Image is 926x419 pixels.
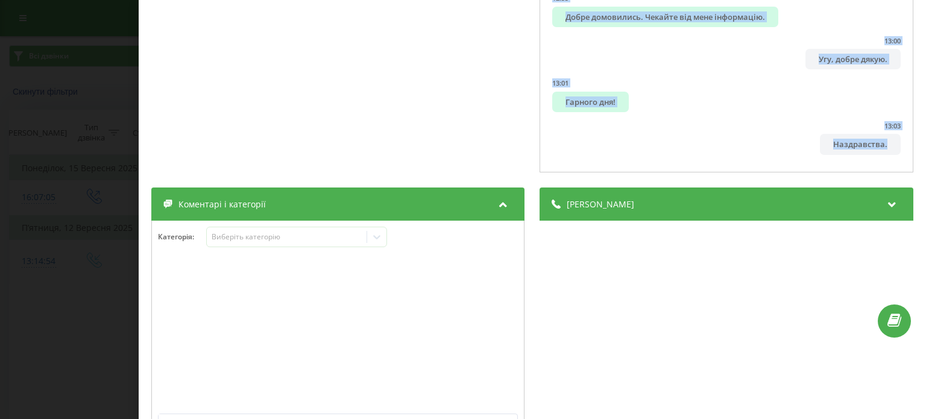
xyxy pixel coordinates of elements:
div: Добре домовились. Чекайте від мене інформацію. [553,7,779,27]
div: 13:01 [553,78,569,87]
h4: Категорія : [158,233,206,241]
div: Гарного дня! [553,92,629,112]
div: Наздравства. [820,134,901,154]
div: 13:03 [884,121,901,130]
span: [PERSON_NAME] [567,198,635,210]
div: Виберіть категорію [212,232,362,242]
div: Угу, добре дякую. [805,49,901,69]
div: 13:00 [884,36,901,45]
span: Коментарі і категорії [178,198,266,210]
